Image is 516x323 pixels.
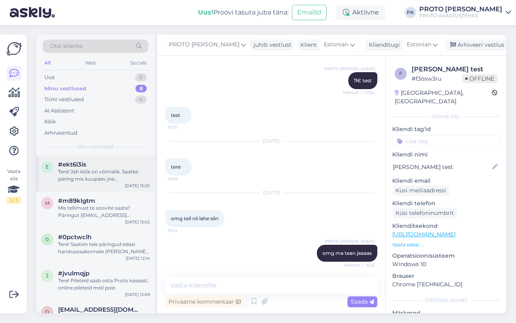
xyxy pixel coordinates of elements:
[58,168,150,183] div: Tere! Jah kõik on võimalik. Saatke päring mis kuupäev jne [EMAIL_ADDRESS][DOMAIN_NAME]
[125,219,150,225] div: [DATE] 15:02
[366,41,400,49] div: Klienditugi
[297,41,317,49] div: Klient
[58,197,95,204] span: #m89klgtm
[46,236,49,242] span: 0
[462,74,497,83] span: Offline
[336,5,385,20] div: Aktiivne
[6,168,21,204] div: Vaata siia
[45,200,50,206] span: m
[325,66,375,72] span: PROTO [PERSON_NAME]
[135,85,147,93] div: 8
[412,74,462,83] div: # f3osw3ru
[50,42,82,50] span: Otsi kliente
[393,163,491,171] input: Lisa nimi
[392,222,500,230] p: Klienditeekond
[168,124,198,130] span: 10:51
[395,89,492,106] div: [GEOGRAPHIC_DATA], [GEOGRAPHIC_DATA]
[392,177,500,185] p: Kliendi email
[165,296,244,307] div: Privaatne kommentaar
[135,73,147,81] div: 0
[44,73,54,81] div: Uus
[392,260,500,269] p: Windows 10
[445,40,508,50] div: Arhiveeri vestlus
[405,7,416,18] div: PK
[198,8,213,16] b: Uus!
[58,241,150,255] div: Tere! Saatsin teie päringud edasi haridusosakonnale [PERSON_NAME] vastavad . e-mailile. Proto [PE...
[392,135,500,147] input: Lisa tag
[171,215,218,221] span: omg teil nii lahe siin
[58,204,150,219] div: Mis tellimust te soovite saata? Päringut [EMAIL_ADDRESS][DOMAIN_NAME]
[250,41,291,49] div: juhib vestlust
[412,65,497,74] div: [PERSON_NAME] test
[77,143,114,150] span: Minu vestlused
[392,297,500,304] div: [PERSON_NAME]
[322,250,372,256] span: omg ma tean jaaaas
[407,40,431,49] span: Estonian
[44,107,74,115] div: AI Assistent
[46,273,48,279] span: j
[43,58,52,68] div: All
[168,227,198,233] span: 15:24
[392,185,449,196] div: Küsi meiliaadressi
[292,5,327,20] button: Emailid
[392,252,500,260] p: Operatsioonisüsteem
[343,90,375,96] span: Nähtud ✓ 10:34
[58,270,89,277] span: #jvulmqjp
[44,96,84,104] div: Tiimi vestlused
[354,77,372,83] span: 11€ test
[392,125,500,133] p: Kliendi tag'id
[44,129,77,137] div: Arhiveeritud
[44,85,86,93] div: Minu vestlused
[399,71,402,77] span: f
[6,197,21,204] div: 2 / 3
[58,233,92,241] span: #0pctwclh
[165,138,377,145] div: [DATE]
[198,8,289,17] div: Proovi tasuta juba täna:
[325,238,375,244] span: PROTO [PERSON_NAME]
[392,309,500,317] p: Märkmed
[171,164,181,170] span: tere
[392,241,500,248] p: Vaata edasi ...
[392,231,456,238] a: [URL][DOMAIN_NAME]
[135,96,147,104] div: 4
[392,113,500,120] div: Kliendi info
[83,58,98,68] div: Web
[392,208,457,219] div: Küsi telefoninumbrit
[344,262,375,268] span: Nähtud ✓ 15:25
[165,189,377,196] div: [DATE]
[45,309,49,315] span: d
[58,161,86,168] span: #ekt6i3is
[168,176,198,182] span: 13:58
[58,277,150,292] div: Tere! Pileteid saab osta Proto kassast, online pileteid meil pole
[419,13,502,19] div: PROTO AVASTUSTEHAS
[58,306,142,313] span: darja.poskina@nerg.ee
[392,272,500,280] p: Brauser
[169,40,239,49] span: PROTO [PERSON_NAME]
[6,41,22,56] img: Askly Logo
[171,112,180,118] span: test
[129,58,148,68] div: Socials
[44,118,56,126] div: Kõik
[419,6,502,13] div: PROTO [PERSON_NAME]
[392,199,500,208] p: Kliendi telefon
[125,292,150,298] div: [DATE] 12:09
[126,255,150,261] div: [DATE] 12:14
[419,6,511,19] a: PROTO [PERSON_NAME]PROTO AVASTUSTEHAS
[46,164,49,170] span: e
[324,40,348,49] span: Estonian
[351,298,374,305] span: Saada
[392,280,500,289] p: Chrome [TECHNICAL_ID]
[392,150,500,159] p: Kliendi nimi
[125,183,150,189] div: [DATE] 15:20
